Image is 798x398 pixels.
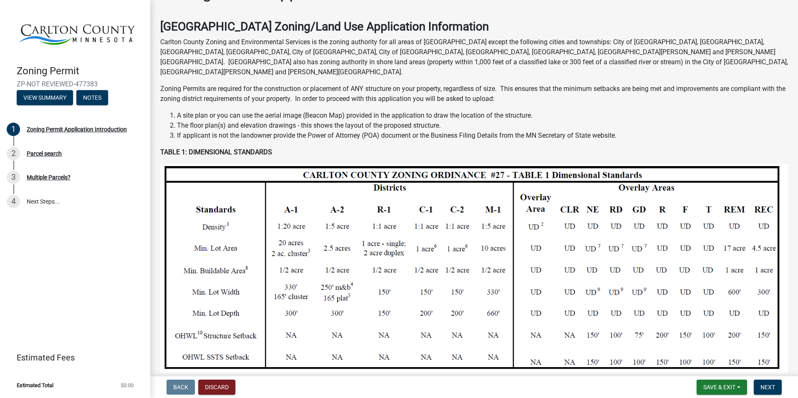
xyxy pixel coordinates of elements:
[177,111,788,121] li: A site plan or you can use the aerial image (Beacon Map) provided in the application to draw the ...
[17,95,73,102] wm-modal-confirm: Summary
[167,380,195,395] button: Back
[160,37,788,77] p: Carlton County Zoning and Environmental Services is the zoning authority for all areas of [GEOGRA...
[160,20,489,33] strong: [GEOGRAPHIC_DATA] Zoning/Land Use Application Information
[121,383,134,388] span: $0.00
[173,384,188,390] span: Back
[760,384,775,390] span: Next
[76,90,108,105] button: Notes
[17,9,137,56] img: Carlton County, Minnesota
[76,95,108,102] wm-modal-confirm: Notes
[7,123,20,136] div: 1
[198,380,235,395] button: Discard
[703,384,735,390] span: Save & Exit
[17,383,53,388] span: Estimated Total
[160,148,272,156] strong: TABLE 1: DIMENSIONAL STANDARDS
[7,171,20,184] div: 3
[17,65,144,77] h4: Zoning Permit
[160,84,788,104] p: Zoning Permits are required for the construction or placement of ANY structure on your property, ...
[754,380,782,395] button: Next
[27,126,127,132] div: Zoning Permit Application Introduction
[7,147,20,160] div: 2
[697,380,747,395] button: Save & Exit
[177,131,788,141] li: If applicant is not the landowner provide the Power of Attorney (POA) document or the Business Fi...
[177,121,788,131] li: The floor plan(s) and elevation drawings - this shows the layout of the proposed structure.
[27,174,71,180] div: Multiple Parcels?
[7,195,20,208] div: 4
[7,349,137,366] a: Estimated Fees
[17,90,73,105] button: View Summary
[27,151,62,156] div: Parcel search
[17,80,134,88] span: ZP-NOT REVIEWED-477383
